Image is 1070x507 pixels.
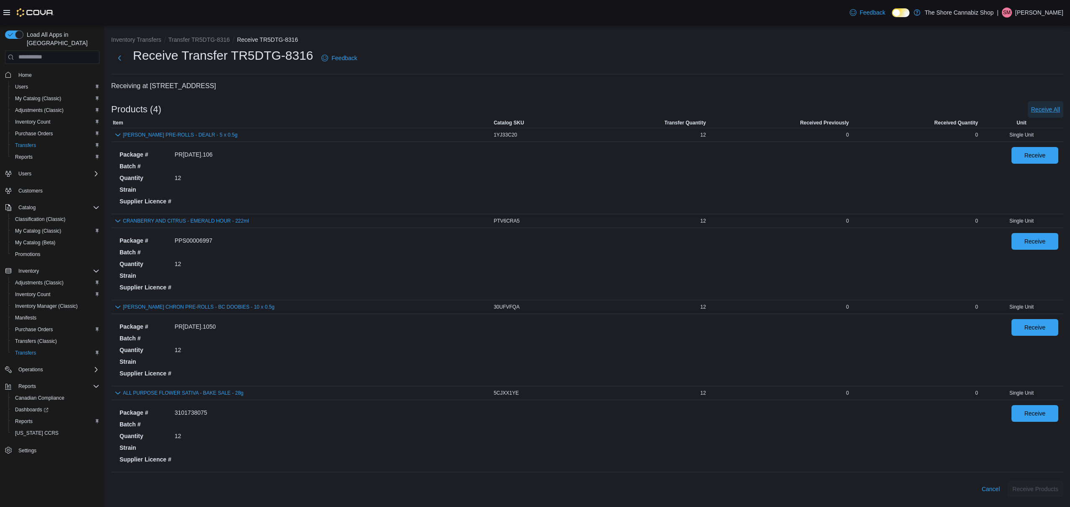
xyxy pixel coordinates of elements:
[15,445,99,455] span: Settings
[846,304,849,310] span: 0
[120,174,171,182] dt: Quantity
[12,214,99,224] span: Classification (Classic)
[2,185,103,197] button: Customers
[15,291,51,298] span: Inventory Count
[111,50,128,66] button: Next
[123,304,275,310] button: [PERSON_NAME] CHRON PRE-ROLLS - BC DOOBIES - 10 x 0.5g
[111,35,1063,46] nav: An example of EuiBreadcrumbs
[111,104,161,114] h3: Products (4)
[15,95,61,102] span: My Catalog (Classic)
[12,324,56,335] a: Purchase Orders
[120,444,171,452] dt: Strain
[318,50,360,66] a: Feedback
[12,140,39,150] a: Transfers
[15,142,36,149] span: Transfers
[120,150,171,159] dt: Package #
[15,70,35,80] a: Home
[133,47,313,64] h1: Receive Transfer TR5DTG-8316
[175,236,212,245] dd: PPS00006997
[12,226,99,236] span: My Catalog (Classic)
[851,302,980,312] div: 0
[665,119,706,126] span: Transfer Quantity
[701,390,706,396] span: 12
[492,118,584,128] button: Catalog SKU
[12,94,99,104] span: My Catalog (Classic)
[1016,119,1026,126] span: Unit
[15,338,57,345] span: Transfers (Classic)
[111,118,492,128] button: Item
[120,420,171,428] dt: Batch #
[12,348,99,358] span: Transfers
[8,81,103,93] button: Users
[12,278,99,288] span: Adjustments (Classic)
[15,154,33,160] span: Reports
[851,216,980,226] div: 0
[12,416,36,426] a: Reports
[8,335,103,347] button: Transfers (Classic)
[997,8,999,18] p: |
[5,66,99,478] nav: Complex example
[331,54,357,62] span: Feedback
[980,130,1063,140] div: Single Unit
[120,248,171,256] dt: Batch #
[18,188,43,194] span: Customers
[23,30,99,47] span: Load All Apps in [GEOGRAPHIC_DATA]
[15,446,40,456] a: Settings
[120,322,171,331] dt: Package #
[113,119,123,126] span: Item
[168,36,230,43] button: Transfer TR5DTG-8316
[1024,151,1046,160] span: Receive
[12,214,69,224] a: Classification (Classic)
[15,381,39,391] button: Reports
[15,228,61,234] span: My Catalog (Classic)
[12,405,99,415] span: Dashboards
[2,444,103,456] button: Settings
[120,408,171,417] dt: Package #
[18,447,36,454] span: Settings
[15,365,46,375] button: Operations
[12,336,99,346] span: Transfers (Classic)
[2,168,103,180] button: Users
[12,313,40,323] a: Manifests
[12,238,59,248] a: My Catalog (Beta)
[237,36,298,43] button: Receive TR5DTG-8316
[494,218,520,224] span: PTV6CRA5
[12,301,81,311] a: Inventory Manager (Classic)
[12,416,99,426] span: Reports
[12,249,44,259] a: Promotions
[12,238,99,248] span: My Catalog (Beta)
[1002,8,1012,18] div: Sam Morrison
[980,216,1063,226] div: Single Unit
[15,350,36,356] span: Transfers
[120,260,171,268] dt: Quantity
[120,357,171,366] dt: Strain
[1024,409,1046,418] span: Receive
[8,289,103,300] button: Inventory Count
[851,388,980,398] div: 0
[978,481,1004,497] button: Cancel
[12,301,99,311] span: Inventory Manager (Classic)
[846,4,889,21] a: Feedback
[708,118,851,128] button: Received Previously
[15,418,33,425] span: Reports
[175,150,213,159] dd: PR[DATE].106
[1011,405,1058,422] button: Receive
[2,202,103,213] button: Catalog
[15,266,99,276] span: Inventory
[8,237,103,248] button: My Catalog (Beta)
[15,239,56,246] span: My Catalog (Beta)
[120,432,171,440] dt: Quantity
[1007,481,1063,497] button: Receive Products
[8,427,103,439] button: [US_STATE] CCRS
[2,364,103,375] button: Operations
[1024,323,1046,332] span: Receive
[8,116,103,128] button: Inventory Count
[120,334,171,342] dt: Batch #
[701,132,706,138] span: 12
[120,236,171,245] dt: Package #
[12,428,62,438] a: [US_STATE] CCRS
[175,432,207,440] dd: 12
[123,132,237,138] button: [PERSON_NAME] PRE-ROLLS - DEALR - 5 x 0.5g
[12,105,99,115] span: Adjustments (Classic)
